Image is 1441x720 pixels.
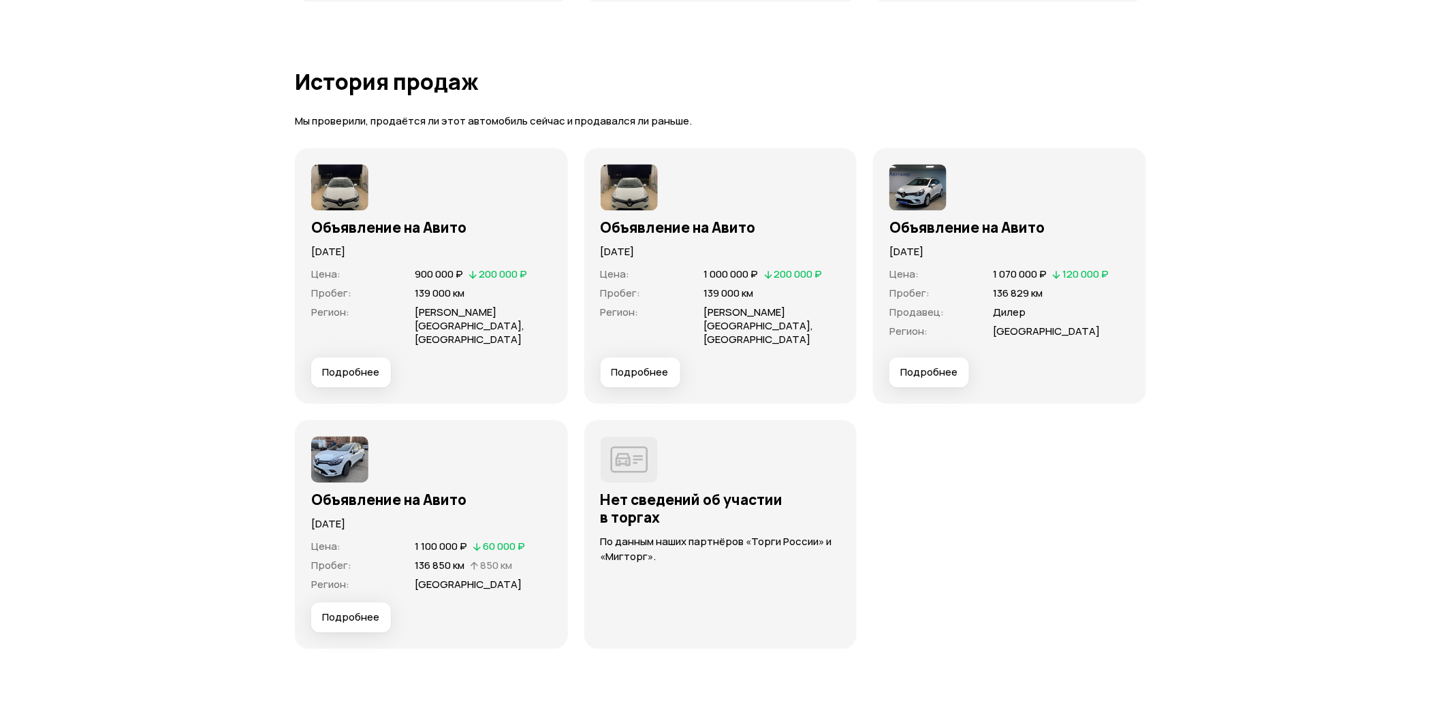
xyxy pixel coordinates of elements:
span: 60 000 ₽ [483,539,525,553]
button: Подробнее [311,357,391,387]
span: Подробнее [900,365,957,379]
button: Подробнее [311,602,391,632]
h1: История продаж [295,69,1146,94]
p: [DATE] [311,244,552,259]
span: Цена : [889,267,919,281]
h3: Объявление на Авито [889,218,1130,236]
h3: Объявление на Авито [601,218,841,236]
span: Цена : [311,539,341,553]
span: [PERSON_NAME][GEOGRAPHIC_DATA], [GEOGRAPHIC_DATA] [415,305,524,346]
span: Подробнее [322,610,379,624]
span: 136 850 км [415,558,464,572]
span: [GEOGRAPHIC_DATA] [993,324,1100,338]
p: [DATE] [601,244,841,259]
span: 200 000 ₽ [774,267,823,281]
span: 850 км [480,558,512,572]
span: 139 000 км [415,286,464,300]
span: 200 000 ₽ [479,267,527,281]
span: Пробег : [889,286,930,300]
span: Цена : [601,267,630,281]
span: Пробег : [311,558,351,572]
span: Регион : [311,305,349,319]
span: Подробнее [322,365,379,379]
span: 900 000 ₽ [415,267,463,281]
span: Регион : [311,577,349,591]
span: Регион : [889,324,928,338]
p: Мы проверили, продаётся ли этот автомобиль сейчас и продавался ли раньше. [295,114,1146,129]
span: [GEOGRAPHIC_DATA] [415,577,522,591]
p: [DATE] [889,244,1130,259]
span: Регион : [601,305,639,319]
button: Подробнее [601,357,680,387]
span: 120 000 ₽ [1062,267,1109,281]
span: Дилер [993,305,1026,319]
h3: Объявление на Авито [311,491,552,508]
button: Подробнее [889,357,969,387]
span: Продавец : [889,305,944,319]
span: [PERSON_NAME][GEOGRAPHIC_DATA], [GEOGRAPHIC_DATA] [704,305,814,346]
p: [DATE] [311,517,552,531]
h3: Нет сведений об участии в торгах [601,491,841,526]
span: Пробег : [601,286,641,300]
span: Цена : [311,267,341,281]
span: 139 000 км [704,286,754,300]
span: Пробег : [311,286,351,300]
span: 136 829 км [993,286,1043,300]
h3: Объявление на Авито [311,218,552,236]
span: 1 070 000 ₽ [993,267,1047,281]
span: 1 100 000 ₽ [415,539,467,553]
p: По данным наших партнёров «Торги России» и «Мигторг». [601,534,841,564]
span: 1 000 000 ₽ [704,267,759,281]
span: Подробнее [612,365,669,379]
